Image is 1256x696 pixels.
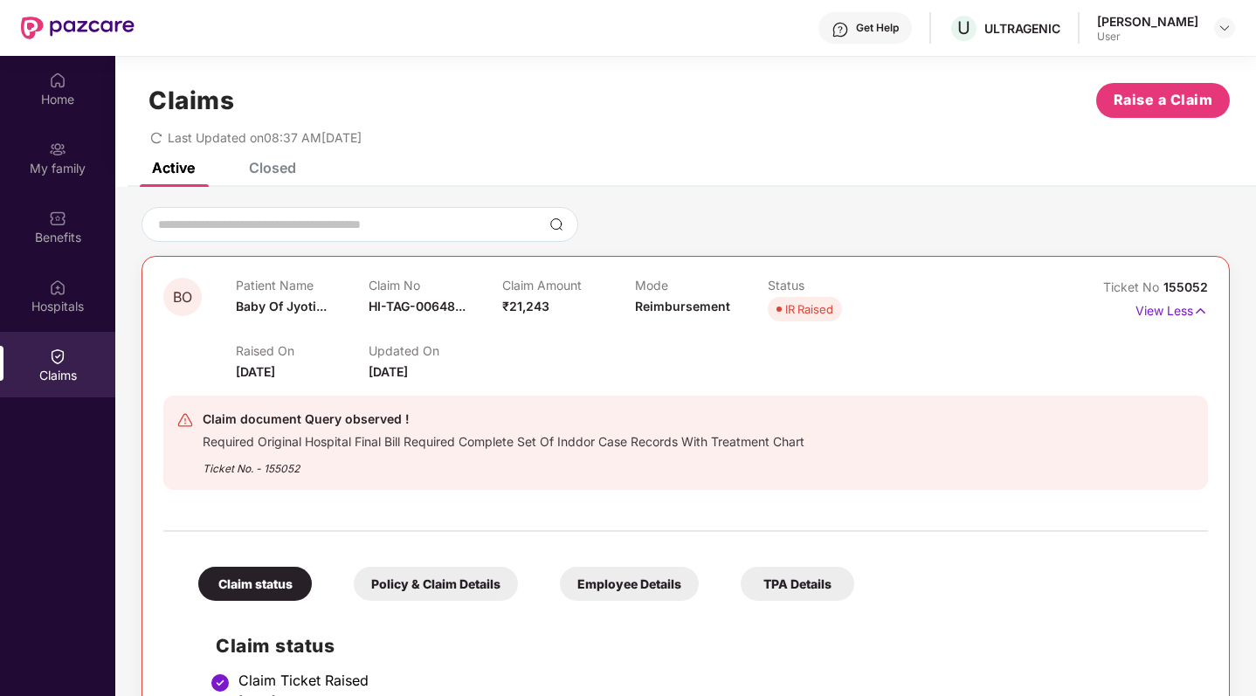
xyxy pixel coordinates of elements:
[549,217,563,231] img: svg+xml;base64,PHN2ZyBpZD0iU2VhcmNoLTMyeDMyIiB4bWxucz0iaHR0cDovL3d3dy53My5vcmcvMjAwMC9zdmciIHdpZH...
[210,672,231,693] img: svg+xml;base64,PHN2ZyBpZD0iU3RlcC1Eb25lLTMyeDMyIiB4bWxucz0iaHR0cDovL3d3dy53My5vcmcvMjAwMC9zdmciIH...
[369,299,466,314] span: HI-TAG-00648...
[49,141,66,158] img: svg+xml;base64,PHN2ZyB3aWR0aD0iMjAiIGhlaWdodD0iMjAiIHZpZXdCb3g9IjAgMCAyMCAyMCIgZmlsbD0ibm9uZSIgeG...
[1193,301,1208,320] img: svg+xml;base64,PHN2ZyB4bWxucz0iaHR0cDovL3d3dy53My5vcmcvMjAwMC9zdmciIHdpZHRoPSIxNyIgaGVpZ2h0PSIxNy...
[238,672,1190,689] div: Claim Ticket Raised
[832,21,849,38] img: svg+xml;base64,PHN2ZyBpZD0iSGVscC0zMngzMiIgeG1sbnM9Imh0dHA6Ly93d3cudzMub3JnLzIwMDAvc3ZnIiB3aWR0aD...
[635,278,768,293] p: Mode
[21,17,135,39] img: New Pazcare Logo
[176,411,194,429] img: svg+xml;base64,PHN2ZyB4bWxucz0iaHR0cDovL3d3dy53My5vcmcvMjAwMC9zdmciIHdpZHRoPSIyNCIgaGVpZ2h0PSIyNC...
[354,567,518,601] div: Policy & Claim Details
[741,567,854,601] div: TPA Details
[369,343,501,358] p: Updated On
[502,299,549,314] span: ₹21,243
[369,364,408,379] span: [DATE]
[49,348,66,365] img: svg+xml;base64,PHN2ZyBpZD0iQ2xhaW0iIHhtbG5zPSJodHRwOi8vd3d3LnczLm9yZy8yMDAwL3N2ZyIgd2lkdGg9IjIwIi...
[173,290,192,305] span: BO
[1097,13,1198,30] div: [PERSON_NAME]
[49,210,66,227] img: svg+xml;base64,PHN2ZyBpZD0iQmVuZWZpdHMiIHhtbG5zPSJodHRwOi8vd3d3LnczLm9yZy8yMDAwL3N2ZyIgd2lkdGg9Ij...
[150,130,162,145] span: redo
[236,299,327,314] span: Baby Of Jyoti...
[236,278,369,293] p: Patient Name
[203,450,804,477] div: Ticket No. - 155052
[1103,279,1163,294] span: Ticket No
[236,343,369,358] p: Raised On
[560,567,699,601] div: Employee Details
[1096,83,1230,118] button: Raise a Claim
[152,159,195,176] div: Active
[1218,21,1232,35] img: svg+xml;base64,PHN2ZyBpZD0iRHJvcGRvd24tMzJ4MzIiIHhtbG5zPSJodHRwOi8vd3d3LnczLm9yZy8yMDAwL3N2ZyIgd2...
[249,159,296,176] div: Closed
[957,17,970,38] span: U
[856,21,899,35] div: Get Help
[216,631,1190,660] h2: Claim status
[198,567,312,601] div: Claim status
[502,278,635,293] p: Claim Amount
[1135,297,1208,320] p: View Less
[49,279,66,296] img: svg+xml;base64,PHN2ZyBpZD0iSG9zcGl0YWxzIiB4bWxucz0iaHR0cDovL3d3dy53My5vcmcvMjAwMC9zdmciIHdpZHRoPS...
[768,278,901,293] p: Status
[236,364,275,379] span: [DATE]
[635,299,730,314] span: Reimbursement
[168,130,362,145] span: Last Updated on 08:37 AM[DATE]
[203,409,804,430] div: Claim document Query observed !
[785,300,833,318] div: IR Raised
[1114,89,1213,111] span: Raise a Claim
[49,72,66,89] img: svg+xml;base64,PHN2ZyBpZD0iSG9tZSIgeG1sbnM9Imh0dHA6Ly93d3cudzMub3JnLzIwMDAvc3ZnIiB3aWR0aD0iMjAiIG...
[1163,279,1208,294] span: 155052
[148,86,234,115] h1: Claims
[984,20,1060,37] div: ULTRAGENIC
[203,430,804,450] div: Required Original Hospital Final Bill Required Complete Set Of Inddor Case Records With Treatment...
[1097,30,1198,44] div: User
[369,278,501,293] p: Claim No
